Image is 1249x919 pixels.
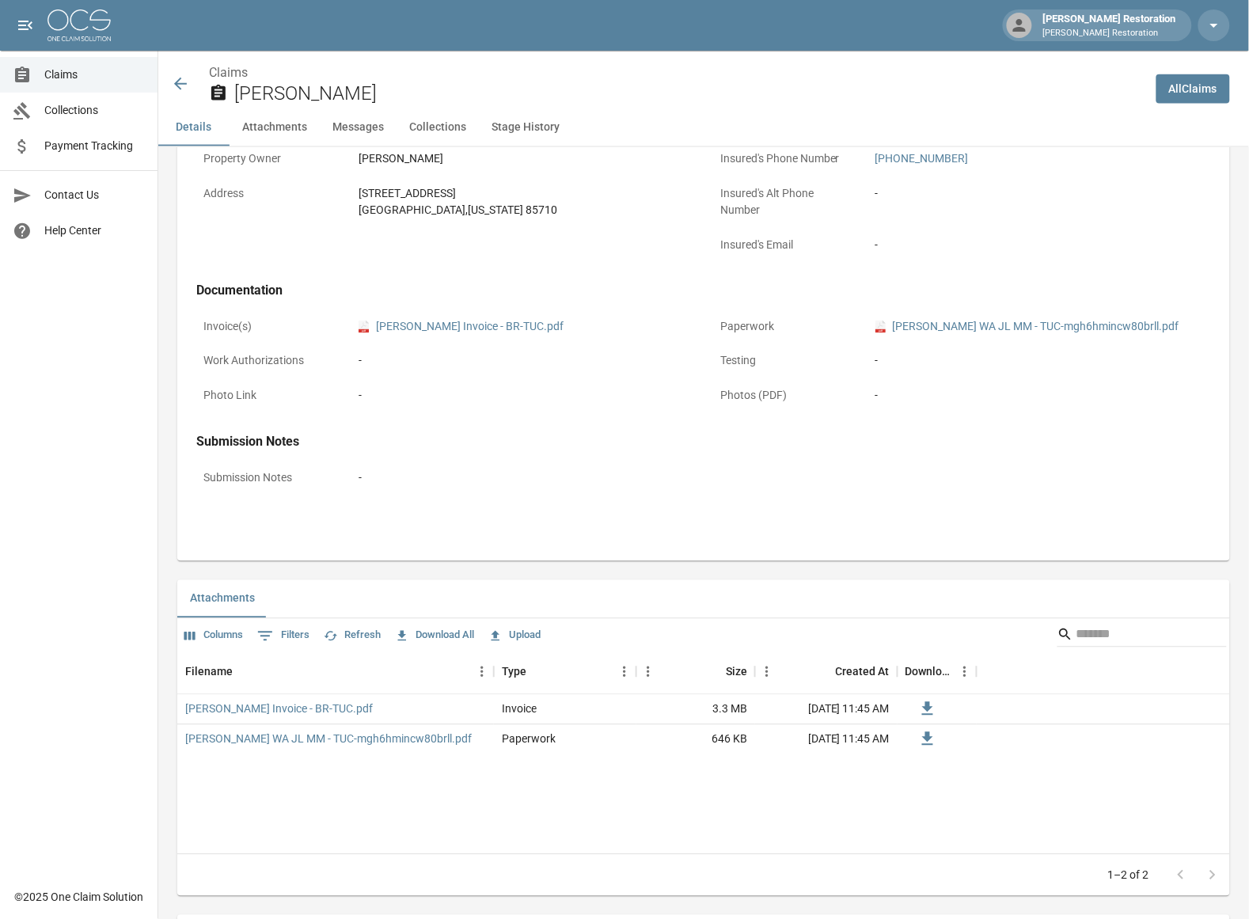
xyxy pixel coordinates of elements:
[484,624,545,648] button: Upload
[44,138,145,154] span: Payment Tracking
[359,185,557,202] div: [STREET_ADDRESS]
[836,650,890,694] div: Created At
[875,319,1179,336] a: pdf[PERSON_NAME] WA JL MM - TUC-mgh6hmincw80brll.pdf
[713,230,856,260] p: Insured's Email
[158,108,1249,146] div: anchor tabs
[391,624,478,648] button: Download All
[1108,868,1149,883] p: 1–2 of 2
[196,178,339,209] p: Address
[898,650,977,694] div: Download
[713,178,856,226] p: Insured's Alt Phone Number
[755,695,898,725] div: [DATE] 11:45 AM
[636,660,660,684] button: Menu
[44,102,145,119] span: Collections
[177,580,268,618] button: Attachments
[320,624,385,648] button: Refresh
[209,63,1144,82] nav: breadcrumb
[44,222,145,239] span: Help Center
[185,701,373,717] a: [PERSON_NAME] Invoice - BR-TUC.pdf
[359,388,362,404] div: -
[875,237,879,253] div: -
[359,353,687,370] div: -
[320,108,397,146] button: Messages
[726,650,747,694] div: Size
[180,624,247,648] button: Select columns
[196,463,339,494] p: Submission Notes
[177,580,1230,618] div: related-list tabs
[9,9,41,41] button: open drawer
[636,725,755,755] div: 646 KB
[713,381,856,412] p: Photos (PDF)
[875,185,879,202] div: -
[713,312,856,343] p: Paperwork
[196,283,1211,299] h4: Documentation
[875,152,969,165] a: [PHONE_NUMBER]
[44,187,145,203] span: Contact Us
[1043,27,1176,40] p: [PERSON_NAME] Restoration
[177,650,494,694] div: Filename
[470,660,494,684] button: Menu
[359,319,564,336] a: pdf[PERSON_NAME] Invoice - BR-TUC.pdf
[755,660,779,684] button: Menu
[253,624,313,649] button: Show filters
[14,890,143,906] div: © 2025 One Claim Solution
[875,388,1204,404] div: -
[359,202,557,218] div: [GEOGRAPHIC_DATA] , [US_STATE] 85710
[185,731,472,747] a: [PERSON_NAME] WA JL MM - TUC-mgh6hmincw80brll.pdf
[234,82,1144,105] h2: [PERSON_NAME]
[502,731,556,747] div: Paperwork
[502,650,526,694] div: Type
[196,381,339,412] p: Photo Link
[905,650,953,694] div: Download
[479,108,572,146] button: Stage History
[1156,74,1230,104] a: AllClaims
[1037,11,1183,40] div: [PERSON_NAME] Restoration
[196,312,339,343] p: Invoice(s)
[359,150,443,167] div: [PERSON_NAME]
[613,660,636,684] button: Menu
[359,470,362,487] div: -
[713,346,856,377] p: Testing
[755,650,898,694] div: Created At
[209,65,248,80] a: Claims
[185,650,233,694] div: Filename
[1057,622,1227,651] div: Search
[636,695,755,725] div: 3.3 MB
[502,701,537,717] div: Invoice
[47,9,111,41] img: ocs-logo-white-transparent.png
[196,346,339,377] p: Work Authorizations
[636,650,755,694] div: Size
[196,143,339,174] p: Property Owner
[44,66,145,83] span: Claims
[158,108,230,146] button: Details
[397,108,479,146] button: Collections
[196,435,1211,450] h4: Submission Notes
[713,143,856,174] p: Insured's Phone Number
[755,725,898,755] div: [DATE] 11:45 AM
[875,353,1204,370] div: -
[494,650,636,694] div: Type
[953,660,977,684] button: Menu
[230,108,320,146] button: Attachments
